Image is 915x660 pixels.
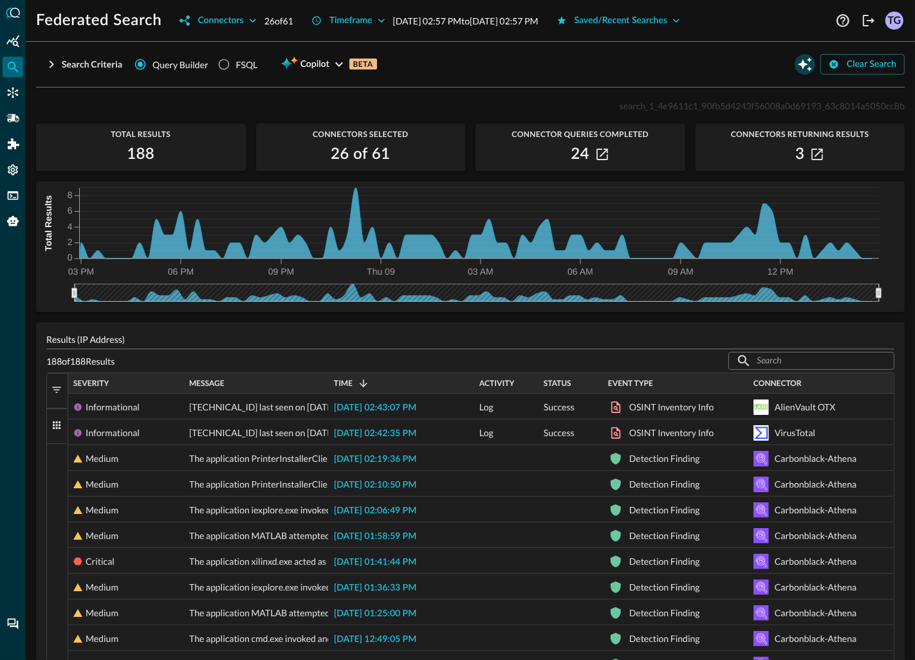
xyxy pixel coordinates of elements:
[544,420,575,446] span: Success
[189,379,225,388] span: Message
[479,420,494,446] span: Log
[753,580,769,595] svg: Amazon Athena (for Amazon S3)
[334,609,416,618] span: [DATE] 01:25:00 PM
[753,631,769,646] svg: Amazon Athena (for Amazon S3)
[753,502,769,518] svg: Amazon Athena (for Amazon S3)
[753,399,769,415] svg: AlienVault
[3,160,23,180] div: Settings
[568,267,593,277] tspan: 06 AM
[820,54,905,75] button: Clear Search
[334,635,416,644] span: [DATE] 12:49:05 PM
[3,614,23,634] div: Chat
[629,446,700,472] div: Detection Finding
[775,497,856,523] div: Carbonblack-Athena
[46,333,894,346] p: Results (IP Address)
[753,477,769,492] svg: Amazon Athena (for Amazon S3)
[189,523,582,549] span: The application MATLAB attempted to modify a user data file. This is potentially due to Ransomware.
[86,626,118,652] div: Medium
[36,10,162,31] h1: Federated Search
[629,549,700,574] div: Detection Finding
[86,472,118,497] div: Medium
[68,237,73,247] tspan: 2
[86,574,118,600] div: Medium
[3,185,23,206] div: FSQL
[189,497,480,523] span: The application iexplore.exe invoked another application (AdobeARM.exe).
[629,600,700,626] div: Detection Finding
[3,134,24,154] div: Addons
[86,523,118,549] div: Medium
[858,10,879,31] button: Logout
[629,420,714,446] div: OSINT Inventory Info
[86,394,140,420] div: Informational
[753,528,769,544] svg: Amazon Athena (for Amazon S3)
[768,267,793,277] tspan: 12 PM
[3,57,23,77] div: Federated Search
[753,425,769,441] svg: Virus Total
[256,130,466,139] span: Connectors Selected
[775,523,856,549] div: Carbonblack-Athena
[86,497,118,523] div: Medium
[172,10,264,31] button: Connectors
[668,267,694,277] tspan: 09 AM
[795,144,804,165] h2: 3
[68,190,73,200] tspan: 8
[168,267,194,277] tspan: 06 PM
[334,481,416,490] span: [DATE] 02:10:50 PM
[795,54,815,75] button: Open Query Copilot
[73,379,109,388] span: Severity
[189,472,548,497] span: The application PrinterInstallerClientService attempted to modify the system configuration.
[334,583,416,592] span: [DATE] 01:36:33 PM
[273,54,384,75] button: CopilotBETA
[68,267,94,277] tspan: 03 PM
[775,549,856,574] div: Carbonblack-Athena
[189,394,434,420] span: [TECHNICAL_ID] last seen on [DATE] 18:43:07.993419+00:00
[189,446,548,472] span: The application PrinterInstallerClientService attempted to modify the system configuration.
[68,221,73,232] tspan: 4
[189,549,396,574] span: The application xilinxd.exe acted as a network server.
[334,403,416,412] span: [DATE] 02:43:07 PM
[36,54,130,75] button: Search Criteria
[775,574,856,600] div: Carbonblack-Athena
[629,497,700,523] div: Detection Finding
[629,523,700,549] div: Detection Finding
[127,144,154,165] h2: 188
[833,10,853,31] button: Help
[544,379,571,388] span: Status
[476,130,685,139] span: Connector Queries Completed
[268,267,294,277] tspan: 09 PM
[264,14,293,28] p: 26 of 61
[236,58,258,71] div: FSQL
[43,195,53,251] tspan: Total Results
[334,506,416,515] span: [DATE] 02:06:49 PM
[775,600,856,626] div: Carbonblack-Athena
[629,394,714,420] div: OSINT Inventory Info
[3,108,23,129] div: Pipelines
[189,574,480,600] span: The application iexplore.exe invoked another application (AdobeARM.exe).
[86,600,118,626] div: Medium
[36,130,246,139] span: Total Results
[334,558,416,567] span: [DATE] 01:41:44 PM
[300,57,329,73] span: Copilot
[334,429,416,438] span: [DATE] 02:42:35 PM
[775,446,856,472] div: Carbonblack-Athena
[757,349,865,372] input: Search
[775,394,836,420] div: AlienVault OTX
[367,267,395,277] tspan: Thu 09
[775,472,856,497] div: Carbonblack-Athena
[393,14,539,28] p: [DATE] 02:57 PM to [DATE] 02:57 PM
[544,394,575,420] span: Success
[331,144,390,165] h2: 26 of 61
[334,532,416,541] span: [DATE] 01:58:59 PM
[549,10,689,31] button: Saved/Recent Searches
[86,549,115,574] div: Critical
[753,554,769,569] svg: Amazon Athena (for Amazon S3)
[86,446,118,472] div: Medium
[479,394,494,420] span: Log
[571,144,589,165] h2: 24
[3,82,23,103] div: Connectors
[68,205,73,215] tspan: 6
[696,130,905,139] span: Connectors Returning Results
[608,379,653,388] span: Event Type
[775,420,815,446] div: VirusTotal
[46,354,115,368] p: 188 of 188 Results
